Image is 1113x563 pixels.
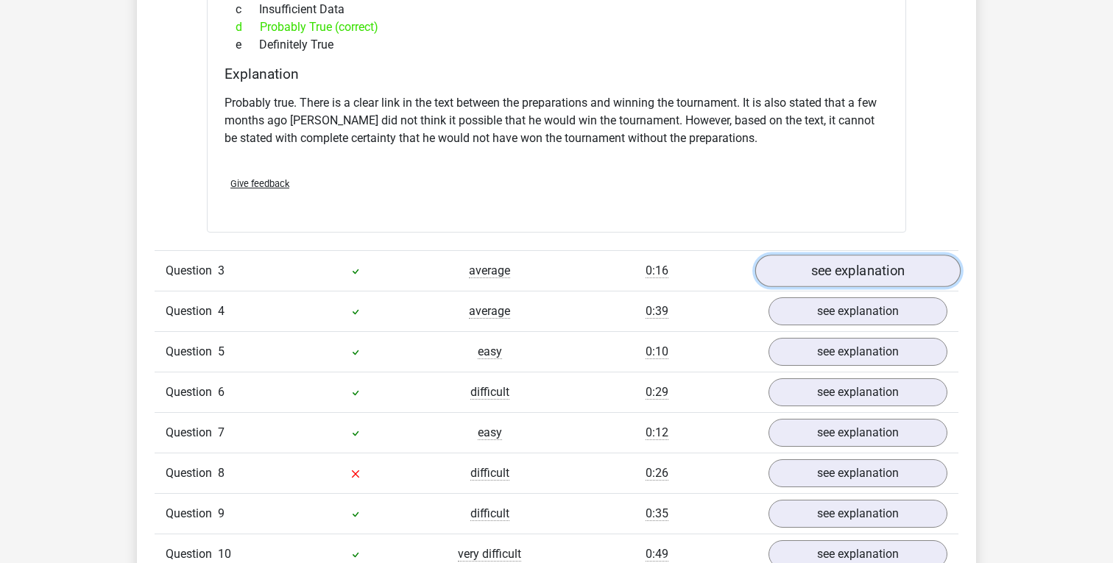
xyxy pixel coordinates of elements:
span: 0:16 [646,263,668,278]
span: average [469,304,510,319]
span: 4 [218,304,225,318]
span: 0:26 [646,466,668,481]
span: e [236,36,259,54]
a: see explanation [755,255,961,287]
span: 10 [218,547,231,561]
div: Probably True (correct) [225,18,888,36]
span: Question [166,262,218,280]
span: Question [166,302,218,320]
span: difficult [470,466,509,481]
div: Definitely True [225,36,888,54]
span: Question [166,464,218,482]
span: 7 [218,425,225,439]
span: 0:29 [646,385,668,400]
span: 5 [218,344,225,358]
span: 0:12 [646,425,668,440]
span: difficult [470,385,509,400]
span: Question [166,505,218,523]
span: Question [166,424,218,442]
span: 9 [218,506,225,520]
span: easy [478,425,502,440]
span: 3 [218,263,225,277]
span: Question [166,343,218,361]
div: Insufficient Data [225,1,888,18]
span: average [469,263,510,278]
span: 0:39 [646,304,668,319]
a: see explanation [768,338,947,366]
span: 6 [218,385,225,399]
span: Give feedback [230,178,289,189]
span: 0:35 [646,506,668,521]
a: see explanation [768,500,947,528]
a: see explanation [768,459,947,487]
a: see explanation [768,378,947,406]
span: 0:49 [646,547,668,562]
span: very difficult [458,547,521,562]
span: c [236,1,259,18]
a: see explanation [768,297,947,325]
a: see explanation [768,419,947,447]
span: 8 [218,466,225,480]
span: easy [478,344,502,359]
span: d [236,18,260,36]
span: Question [166,383,218,401]
p: Probably true. There is a clear link in the text between the preparations and winning the tournam... [225,94,888,147]
h4: Explanation [225,65,888,82]
span: Question [166,545,218,563]
span: 0:10 [646,344,668,359]
span: difficult [470,506,509,521]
